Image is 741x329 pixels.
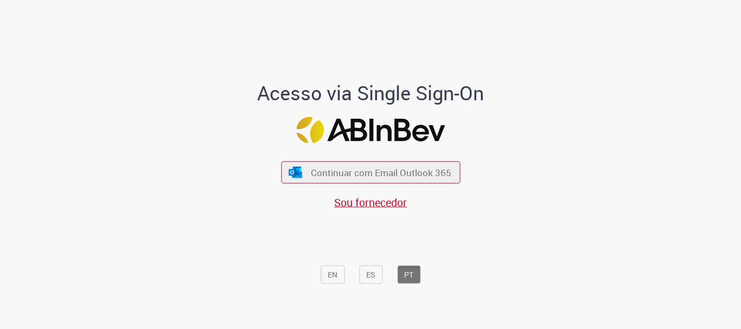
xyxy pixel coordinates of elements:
img: ícone Azure/Microsoft 360 [288,166,303,178]
img: Logo ABInBev [296,117,445,144]
a: Sou fornecedor [334,195,407,210]
span: Continuar com Email Outlook 365 [311,166,451,179]
button: EN [321,266,344,284]
button: PT [397,266,420,284]
h1: Acesso via Single Sign-On [220,82,521,104]
button: ícone Azure/Microsoft 360 Continuar com Email Outlook 365 [281,162,460,184]
button: ES [359,266,382,284]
